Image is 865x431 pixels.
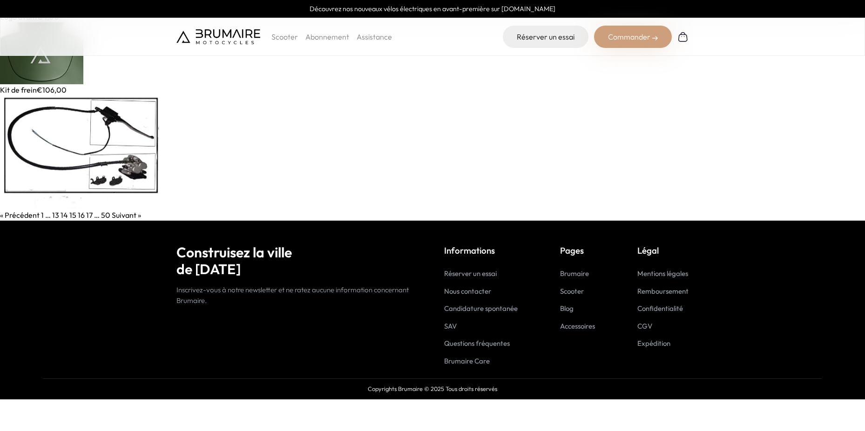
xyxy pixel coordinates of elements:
[444,339,510,348] a: Questions fréquentes
[112,210,141,220] a: Suivant »
[444,357,490,365] a: Brumaire Care
[444,322,457,330] a: SAV
[94,210,100,220] span: …
[637,287,689,296] a: Remboursement
[176,244,421,277] h2: Construisez la ville de [DATE]
[560,287,584,296] a: Scooter
[305,32,349,41] a: Abonnement
[444,244,518,257] p: Informations
[78,210,85,220] a: 16
[677,31,689,42] img: Panier
[52,210,59,220] a: 13
[444,287,491,296] a: Nous contacter
[357,32,392,41] a: Assistance
[560,304,574,313] a: Blog
[652,35,658,41] img: right-arrow-2.png
[271,31,298,42] p: Scooter
[560,269,589,278] a: Brumaire
[61,210,68,220] a: 14
[637,244,689,257] p: Légal
[41,210,44,220] a: 1
[560,244,595,257] p: Pages
[43,384,822,393] p: Copyrights Brumaire © 2025 Tous droits réservés
[101,210,110,220] a: 50
[560,322,595,330] a: Accessoires
[637,322,652,330] a: CGV
[444,269,497,278] a: Réserver un essai
[86,210,93,220] a: 17
[176,29,260,44] img: Brumaire Motocycles
[444,304,518,313] a: Candidature spontanée
[637,269,688,278] a: Mentions légales
[176,285,421,306] p: Inscrivez-vous à notre newsletter et ne ratez aucune information concernant Brumaire.
[69,210,76,220] span: 15
[637,304,683,313] a: Confidentialité
[45,210,51,220] span: …
[637,339,670,348] a: Expédition
[503,26,588,48] a: Réserver un essai
[594,26,672,48] div: Commander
